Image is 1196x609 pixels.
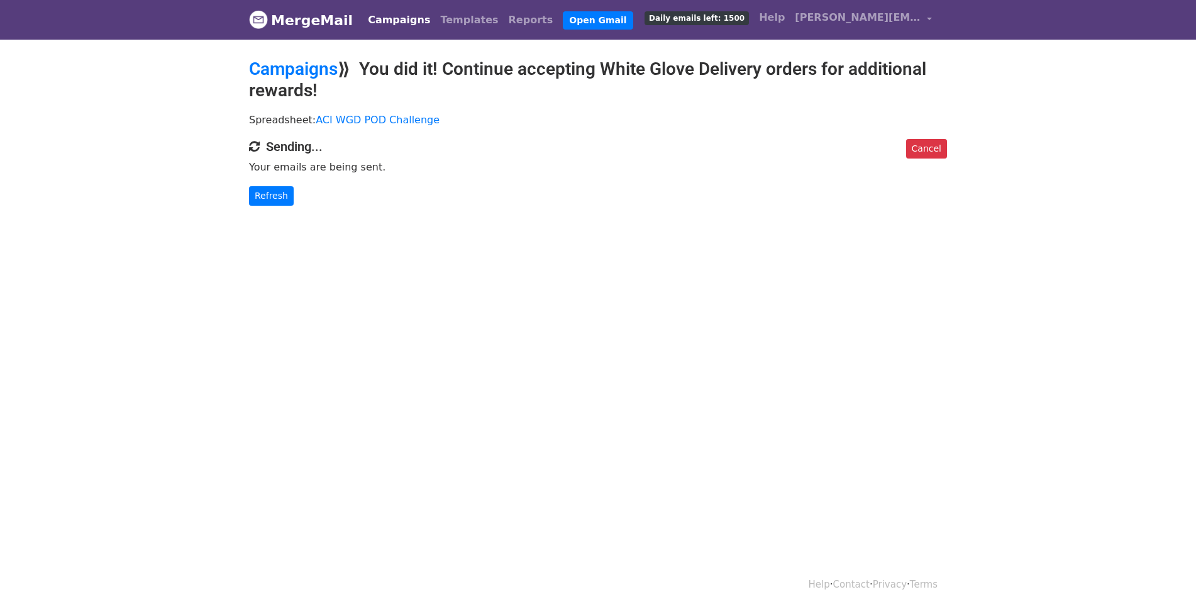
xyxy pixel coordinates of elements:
[795,10,921,25] span: [PERSON_NAME][EMAIL_ADDRESS][DOMAIN_NAME]
[754,5,790,30] a: Help
[833,579,870,590] a: Contact
[249,59,338,79] a: Campaigns
[640,5,754,30] a: Daily emails left: 1500
[435,8,503,33] a: Templates
[906,139,947,159] a: Cancel
[504,8,558,33] a: Reports
[249,186,294,206] a: Refresh
[249,139,947,154] h4: Sending...
[910,579,938,590] a: Terms
[790,5,937,35] a: [PERSON_NAME][EMAIL_ADDRESS][DOMAIN_NAME]
[645,11,749,25] span: Daily emails left: 1500
[249,7,353,33] a: MergeMail
[249,113,947,126] p: Spreadsheet:
[316,114,440,126] a: ACI WGD POD Challenge
[249,10,268,29] img: MergeMail logo
[563,11,633,30] a: Open Gmail
[873,579,907,590] a: Privacy
[363,8,435,33] a: Campaigns
[249,160,947,174] p: Your emails are being sent.
[809,579,830,590] a: Help
[249,59,947,101] h2: ⟫ You did it! Continue accepting White Glove Delivery orders for additional rewards!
